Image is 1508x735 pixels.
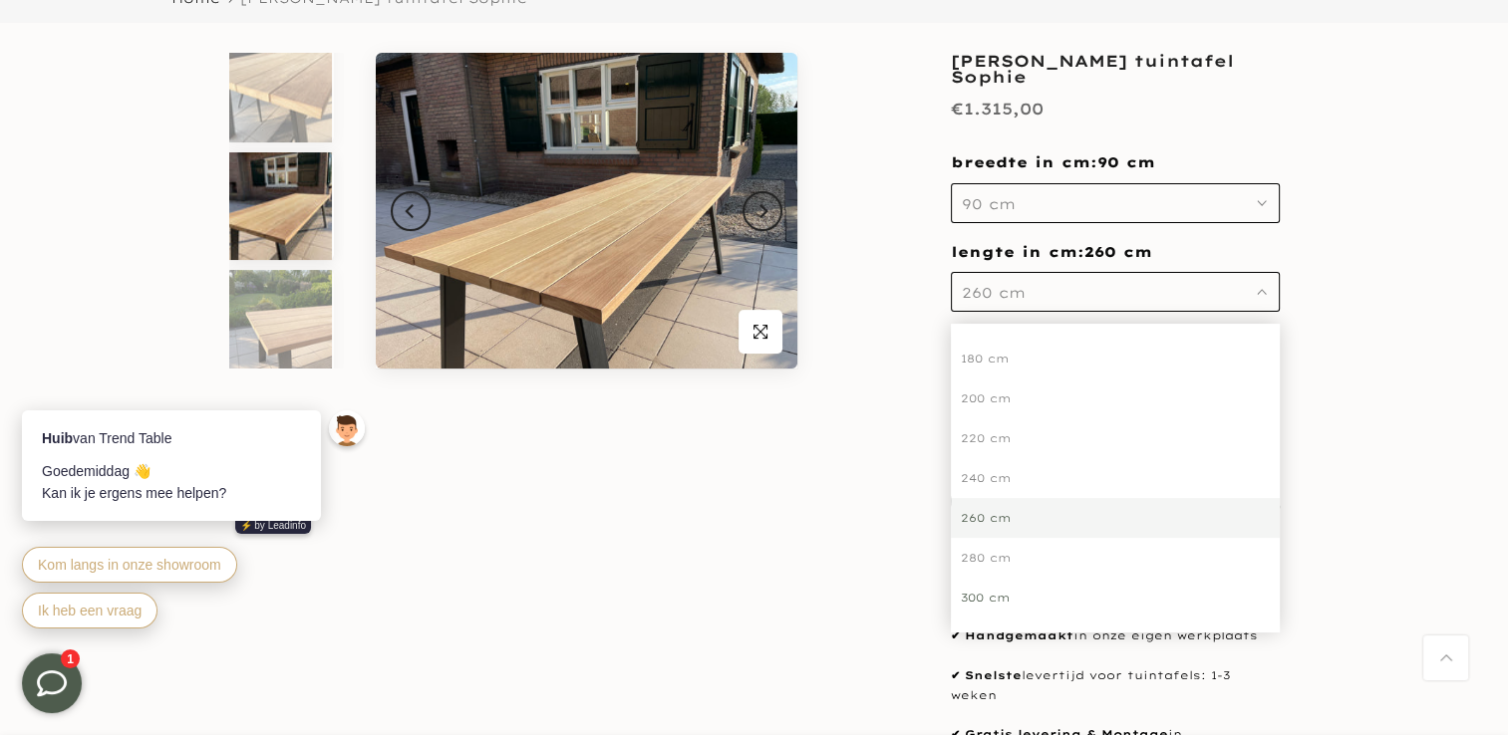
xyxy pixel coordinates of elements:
[965,668,1022,682] strong: Snelste
[951,578,1280,617] div: 300 cm
[951,339,1280,378] div: 180 cm
[951,418,1280,458] div: 220 cm
[951,668,960,682] strong: ✔
[951,153,1155,171] span: breedte in cm:
[962,284,1026,302] span: 260 cm
[951,498,1280,538] div: 260 cm
[951,53,1280,85] h1: [PERSON_NAME] tuintafel Sophie
[962,195,1016,213] span: 90 cm
[951,628,960,642] strong: ✔
[2,633,102,733] iframe: toggle-frame
[951,378,1280,418] div: 200 cm
[951,458,1280,498] div: 240 cm
[965,628,1073,642] strong: Handgemaakt
[951,243,1152,261] span: lengte in cm:
[951,272,1280,312] button: 260 cm
[2,315,391,653] iframe: bot-iframe
[951,538,1280,578] div: 280 cm
[1084,243,1152,263] span: 260 cm
[1423,635,1468,680] a: Terug naar boven
[1097,153,1155,173] span: 90 cm
[951,666,1280,706] p: levertijd voor tuintafels: 1-3 weken
[391,191,431,231] button: Previous
[951,626,1280,646] p: in onze eigen werkplaats
[951,183,1280,223] button: 90 cm
[743,191,782,231] button: Next
[951,95,1044,123] div: €1.315,00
